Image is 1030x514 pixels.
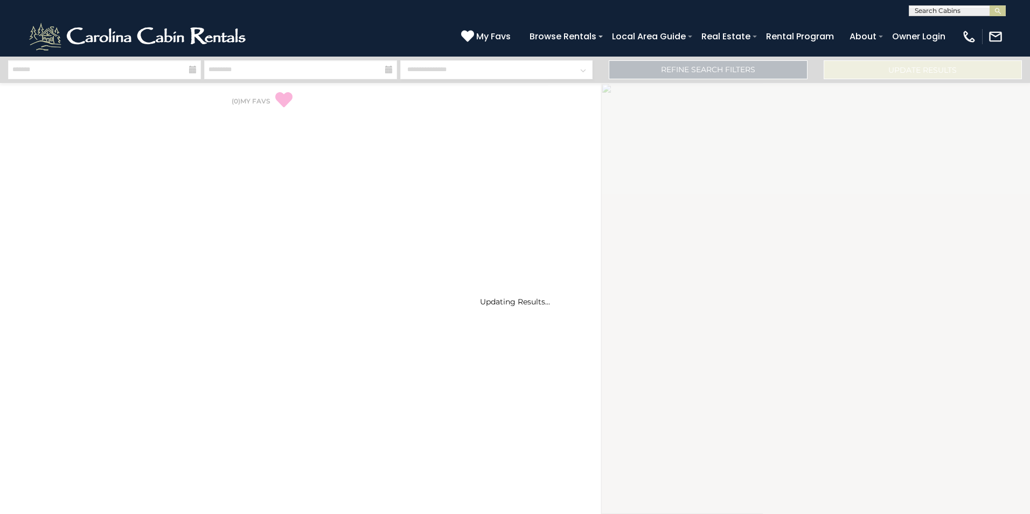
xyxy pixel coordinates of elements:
img: phone-regular-white.png [962,29,977,44]
a: Owner Login [887,27,951,46]
a: Local Area Guide [607,27,691,46]
a: Browse Rentals [524,27,602,46]
a: About [844,27,882,46]
img: mail-regular-white.png [988,29,1003,44]
img: White-1-2.png [27,20,250,53]
a: My Favs [461,30,513,44]
span: My Favs [476,30,511,43]
a: Real Estate [696,27,756,46]
a: Rental Program [761,27,839,46]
